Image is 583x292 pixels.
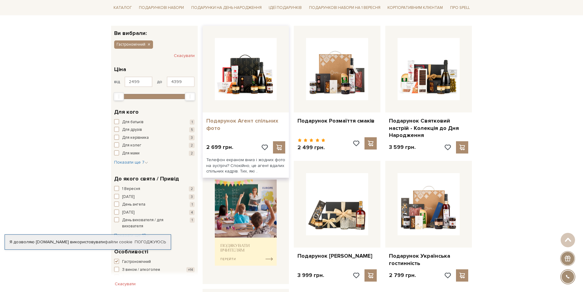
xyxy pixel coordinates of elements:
a: Подарункові набори на 1 Вересня [307,2,383,13]
span: Особливості [114,248,148,256]
button: [DATE] 4 [114,210,195,216]
span: Зі стрічкою [122,275,143,281]
button: День вихователя / для вихователя 1 [114,217,195,229]
button: Для друзів 5 [114,127,195,133]
a: файли cookie [105,239,133,245]
span: 3 [189,135,195,140]
img: banner [215,180,277,266]
button: Скасувати [111,279,139,289]
span: Для батьків [122,119,144,125]
span: [DATE] [122,194,134,200]
span: До якого свята / Привід [114,175,179,183]
div: Max [185,92,195,101]
button: З вином / алкоголем +14 [114,267,195,273]
p: 3 999 грн. [297,272,324,279]
button: День ангела 1 [114,202,195,208]
button: Показати ще 13 [114,232,150,238]
button: Скасувати [174,51,195,61]
a: Подарункові набори [136,3,186,13]
button: 1 Вересня 2 [114,186,195,192]
a: Подарунок Святковий настрій - Колекція до Дня Народження [389,117,468,139]
a: Подарунок Розмаїття смаків [297,117,377,124]
span: 5 [189,127,195,132]
div: Min [114,92,124,101]
span: Ціна [114,65,126,74]
span: від [114,79,120,85]
p: 2 699 грн. [206,144,233,151]
span: 1 Вересня [122,186,140,192]
button: Для керівника 3 [114,135,195,141]
div: Телефон екраном вниз і жодних фото на зустрічі? Спокійно, це агент вдалих спільних кадрів. Тих, я... [203,154,289,178]
span: Для друзів [122,127,142,133]
a: Подарунки на День народження [189,3,264,13]
span: 1 [190,218,195,223]
span: Для мами [122,150,140,157]
button: Для мами 2 [114,150,195,157]
div: Ви вибрали: [111,26,198,36]
a: Погоджуюсь [135,239,166,245]
span: Для кого [114,108,139,116]
span: З вином / алкоголем [122,267,160,273]
a: Подарунок Агент спільних фото [206,117,286,132]
button: Для батьків 1 [114,119,195,125]
span: до [157,79,162,85]
a: Подарунок Українська гостинність [389,252,468,267]
span: Для колег [122,142,141,149]
span: [DATE] [122,210,134,216]
button: [DATE] 3 [114,194,195,200]
span: Гастрономічний [122,259,151,265]
span: 2 [189,186,195,192]
button: Для колег 2 [114,142,195,149]
a: Каталог [111,3,134,13]
input: Ціна [125,77,152,87]
p: 2 499 грн. [297,144,325,151]
span: 4 [189,210,195,215]
a: Корпоративним клієнтам [385,2,445,13]
span: День вихователя / для вихователя [122,217,178,229]
span: 3 [189,194,195,199]
span: +16 [186,275,195,280]
a: Ідеї подарунків [266,3,304,13]
span: +14 [186,267,195,272]
span: 2 [189,143,195,148]
span: 1 [190,202,195,207]
input: Ціна [167,77,195,87]
button: Показати ще 7 [114,159,148,165]
span: День ангела [122,202,145,208]
button: Зі стрічкою +16 [114,275,195,281]
button: Гастрономічний [114,259,195,265]
div: Я дозволяю [DOMAIN_NAME] використовувати [5,239,171,245]
button: Гастрономічний [114,40,153,48]
span: 2 [189,151,195,156]
span: Гастрономічний [117,42,145,47]
a: Подарунок [PERSON_NAME] [297,252,377,260]
p: 2 799 грн. [389,272,416,279]
a: Про Spell [448,3,472,13]
span: 1 [190,119,195,125]
p: 3 599 грн. [389,144,416,151]
span: Для керівника [122,135,149,141]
